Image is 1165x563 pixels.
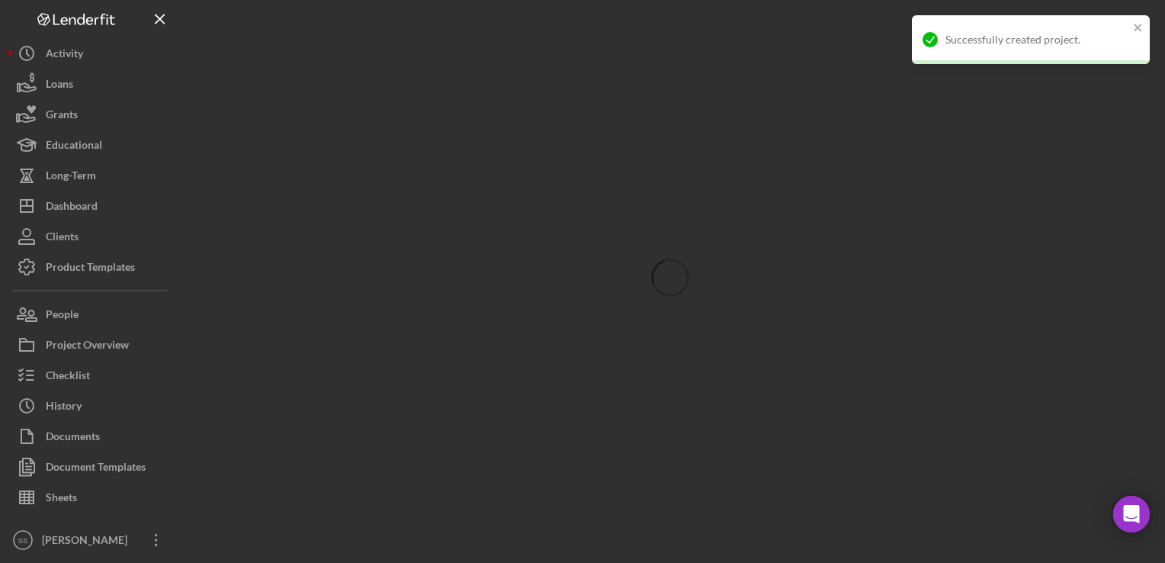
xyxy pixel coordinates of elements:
[1113,496,1150,532] div: Open Intercom Messenger
[46,38,83,72] div: Activity
[8,130,175,160] button: Educational
[8,391,175,421] button: History
[8,330,175,360] button: Project Overview
[46,421,100,455] div: Documents
[8,69,175,99] button: Loans
[46,482,77,516] div: Sheets
[18,536,28,545] text: SS
[8,452,175,482] button: Document Templates
[46,299,79,333] div: People
[8,191,175,221] button: Dashboard
[46,330,129,364] div: Project Overview
[46,160,96,195] div: Long-Term
[46,130,102,164] div: Educational
[8,299,175,330] button: People
[46,452,146,486] div: Document Templates
[46,69,73,103] div: Loans
[8,525,175,555] button: SS[PERSON_NAME] Santa [PERSON_NAME]
[8,252,175,282] button: Product Templates
[945,34,1128,46] div: Successfully created project.
[8,360,175,391] button: Checklist
[8,421,175,452] button: Documents
[46,191,98,225] div: Dashboard
[46,391,82,425] div: History
[46,252,135,286] div: Product Templates
[8,221,175,252] button: Clients
[1133,21,1144,36] button: close
[8,38,175,69] button: Activity
[46,360,90,394] div: Checklist
[8,160,175,191] button: Long-Term
[46,221,79,256] div: Clients
[8,482,175,513] button: Sheets
[46,99,78,134] div: Grants
[8,99,175,130] button: Grants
